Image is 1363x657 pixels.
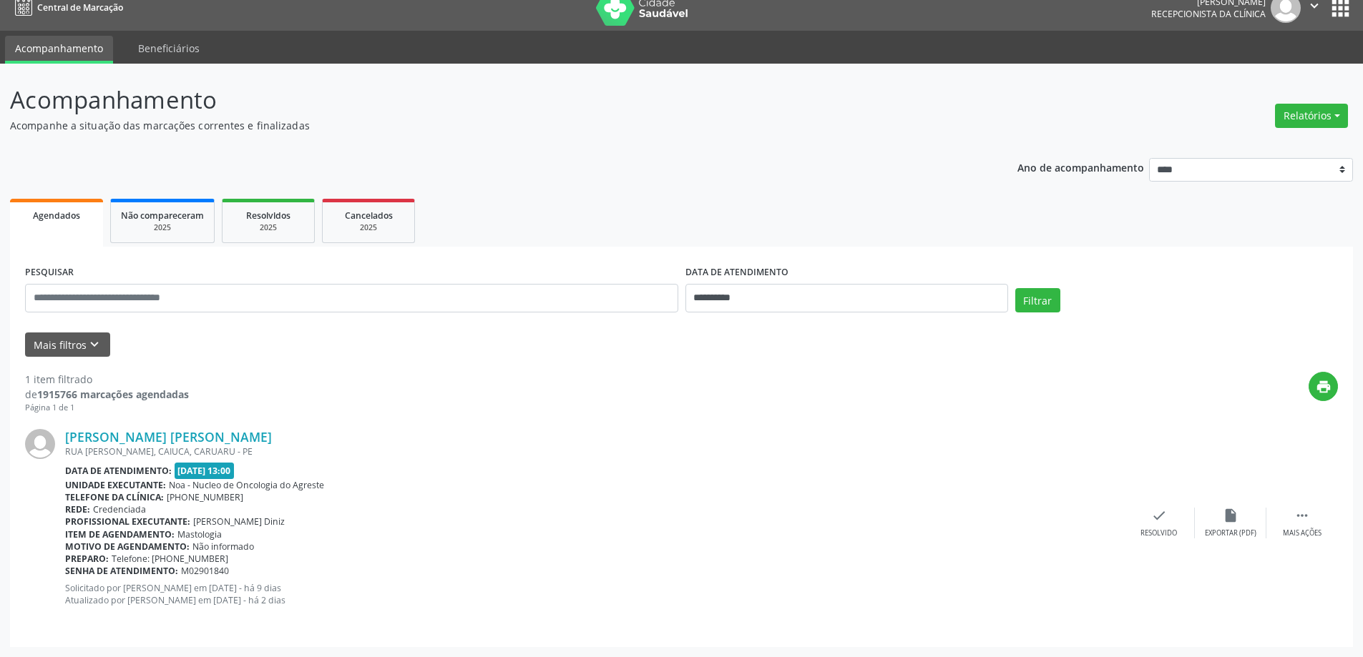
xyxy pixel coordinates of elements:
[37,387,189,401] strong: 1915766 marcações agendadas
[193,515,285,528] span: [PERSON_NAME] Diniz
[345,209,393,222] span: Cancelados
[65,528,175,540] b: Item de agendamento:
[25,429,55,459] img: img
[37,1,123,14] span: Central de Marcação
[121,222,204,233] div: 2025
[65,553,109,565] b: Preparo:
[25,387,189,402] div: de
[1275,104,1348,128] button: Relatórios
[25,262,74,284] label: PESQUISAR
[65,540,190,553] b: Motivo de agendamento:
[177,528,222,540] span: Mastologia
[112,553,228,565] span: Telefone: [PHONE_NUMBER]
[167,491,243,503] span: [PHONE_NUMBER]
[181,565,229,577] span: M02901840
[685,262,788,284] label: DATA DE ATENDIMENTO
[5,36,113,64] a: Acompanhamento
[10,82,950,118] p: Acompanhamento
[65,465,172,477] b: Data de atendimento:
[233,222,304,233] div: 2025
[25,402,189,414] div: Página 1 de 1
[1283,528,1322,538] div: Mais ações
[65,429,272,445] a: [PERSON_NAME] [PERSON_NAME]
[169,479,324,491] span: Noa - Nucleo de Oncologia do Agreste
[65,479,166,491] b: Unidade executante:
[1223,508,1239,523] i: insert_drive_file
[65,503,90,515] b: Rede:
[65,515,190,528] b: Profissional executante:
[1205,528,1256,538] div: Exportar (PDF)
[1151,508,1167,523] i: check
[128,36,210,61] a: Beneficiários
[175,463,235,479] span: [DATE] 13:00
[1309,372,1338,401] button: print
[333,222,404,233] div: 2025
[65,445,1123,458] div: RUA [PERSON_NAME], CAIUCA, CARUARU - PE
[1294,508,1310,523] i: 
[121,209,204,222] span: Não compareceram
[1151,8,1266,20] span: Recepcionista da clínica
[33,209,80,222] span: Agendados
[25,372,189,387] div: 1 item filtrado
[1017,158,1144,176] p: Ano de acompanhamento
[65,582,1123,606] p: Solicitado por [PERSON_NAME] em [DATE] - há 9 dias Atualizado por [PERSON_NAME] em [DATE] - há 2 ...
[246,209,290,222] span: Resolvidos
[87,337,102,352] i: keyboard_arrow_down
[1316,379,1332,395] i: print
[93,503,146,515] span: Credenciada
[65,491,164,503] b: Telefone da clínica:
[1140,528,1177,538] div: Resolvido
[1015,288,1060,312] button: Filtrar
[65,565,178,577] b: Senha de atendimento:
[10,118,950,133] p: Acompanhe a situação das marcações correntes e finalizadas
[25,332,110,357] button: Mais filtroskeyboard_arrow_down
[192,540,254,553] span: Não informado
